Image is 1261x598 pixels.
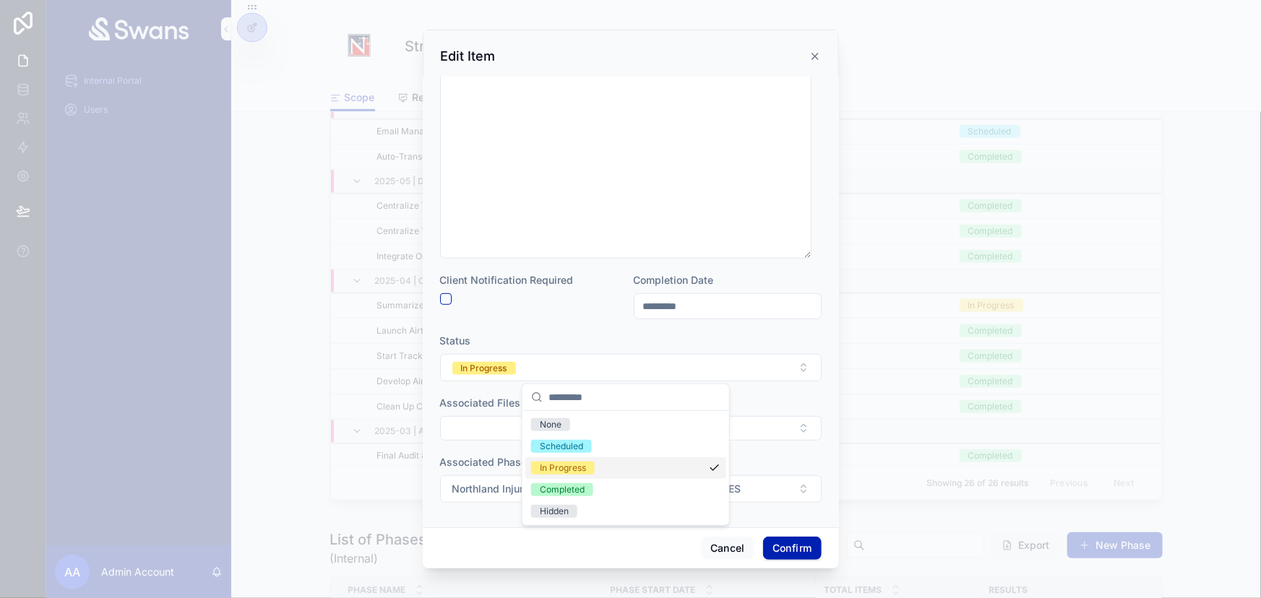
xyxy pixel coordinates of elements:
button: Select Button [440,416,822,441]
button: Cancel [701,537,754,560]
span: Status [440,334,471,347]
div: In Progress [461,362,507,375]
div: Scheduled [540,440,583,453]
span: Associated Phase [440,456,528,468]
span: Client Notification Required [440,274,574,286]
h3: Edit Item [441,48,496,65]
button: Select Button [440,475,822,503]
button: Select Button [440,354,822,381]
div: Hidden [540,505,569,518]
div: None [540,418,561,431]
span: Associated Files [440,396,521,409]
div: Suggestions [522,411,729,525]
span: Northland Injury Law [S&S] 2025-04 | OPENING PRIORITIES [452,482,741,496]
div: In Progress [540,461,586,474]
button: Confirm [763,537,821,560]
div: Completed [540,483,585,496]
span: Completion Date [634,274,714,286]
